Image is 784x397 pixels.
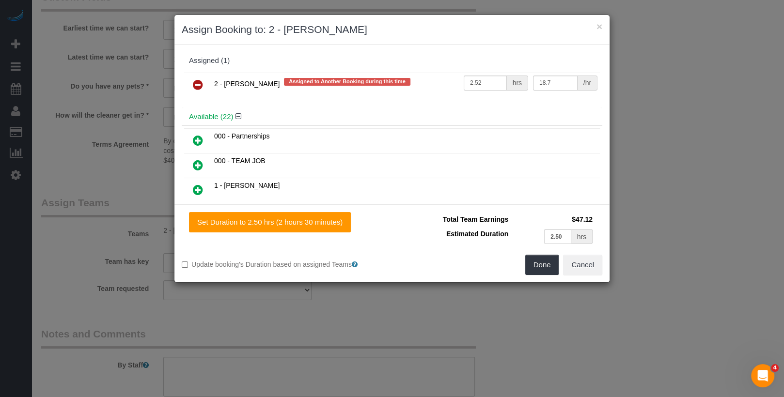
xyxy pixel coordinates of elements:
[525,255,559,275] button: Done
[214,79,280,87] span: 2 - [PERSON_NAME]
[511,212,595,227] td: $47.12
[214,132,269,140] span: 000 - Partnerships
[182,260,385,269] label: Update booking's Duration based on assigned Teams
[189,57,595,65] div: Assigned (1)
[596,21,602,31] button: ×
[578,76,597,91] div: /hr
[563,255,602,275] button: Cancel
[751,364,774,387] iframe: Intercom live chat
[771,364,779,372] span: 4
[182,261,188,268] input: Update booking's Duration based on assigned Teams
[284,78,410,86] span: Assigned to Another Booking during this time
[214,157,266,165] span: 000 - TEAM JOB
[399,212,511,227] td: Total Team Earnings
[189,113,595,121] h4: Available (22)
[507,76,528,91] div: hrs
[189,212,351,232] button: Set Duration to 2.50 hrs (2 hours 30 minutes)
[571,229,593,244] div: hrs
[214,182,280,189] span: 1 - [PERSON_NAME]
[446,230,508,238] span: Estimated Duration
[182,22,602,37] h3: Assign Booking to: 2 - [PERSON_NAME]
